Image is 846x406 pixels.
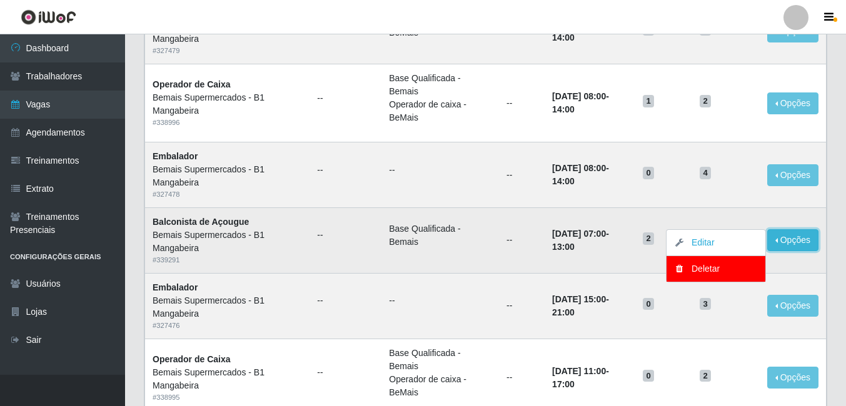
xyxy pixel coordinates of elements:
[552,294,606,304] time: [DATE] 15:00
[153,354,231,364] strong: Operador de Caixa
[389,164,491,177] ul: --
[552,163,609,186] strong: -
[499,64,545,142] td: --
[153,282,198,292] strong: Embalador
[389,347,491,373] li: Base Qualificada - Bemais
[389,98,491,124] li: Operador de caixa - BeMais
[317,164,374,177] ul: --
[153,229,302,255] div: Bemais Supermercados - B1 Mangabeira
[552,229,606,239] time: [DATE] 07:00
[317,92,374,105] ul: --
[21,9,76,25] img: CoreUI Logo
[499,273,545,339] td: --
[552,91,606,101] time: [DATE] 08:00
[552,366,606,376] time: [DATE] 11:00
[552,379,575,389] time: 17:00
[552,104,575,114] time: 14:00
[552,242,575,252] time: 13:00
[153,79,231,89] strong: Operador de Caixa
[700,95,711,107] span: 2
[153,392,302,403] div: # 338995
[499,142,545,208] td: --
[317,366,374,379] ul: --
[679,262,753,275] div: Deletar
[767,229,818,251] button: Opções
[643,167,654,179] span: 0
[153,217,249,227] strong: Balconista de Açougue
[679,237,715,247] a: Editar
[767,92,818,114] button: Opções
[499,207,545,273] td: --
[389,72,491,98] li: Base Qualificada - Bemais
[767,295,818,317] button: Opções
[153,46,302,56] div: # 327479
[767,164,818,186] button: Opções
[552,91,609,114] strong: -
[153,189,302,200] div: # 327478
[552,163,606,173] time: [DATE] 08:00
[153,294,302,320] div: Bemais Supermercados - B1 Mangabeira
[389,222,491,249] li: Base Qualificada - Bemais
[643,370,654,382] span: 0
[317,229,374,242] ul: --
[552,32,575,42] time: 14:00
[643,298,654,310] span: 0
[153,255,302,265] div: # 339291
[552,307,575,317] time: 21:00
[643,95,654,107] span: 1
[552,229,609,252] strong: -
[552,366,609,389] strong: -
[389,294,491,307] ul: --
[643,232,654,245] span: 2
[317,294,374,307] ul: --
[153,366,302,392] div: Bemais Supermercados - B1 Mangabeira
[767,367,818,389] button: Opções
[153,151,198,161] strong: Embalador
[700,167,711,179] span: 4
[700,370,711,382] span: 2
[700,298,711,310] span: 3
[153,91,302,117] div: Bemais Supermercados - B1 Mangabeira
[153,163,302,189] div: Bemais Supermercados - B1 Mangabeira
[153,117,302,128] div: # 338996
[389,373,491,399] li: Operador de caixa - BeMais
[552,294,609,317] strong: -
[153,320,302,331] div: # 327476
[552,176,575,186] time: 14:00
